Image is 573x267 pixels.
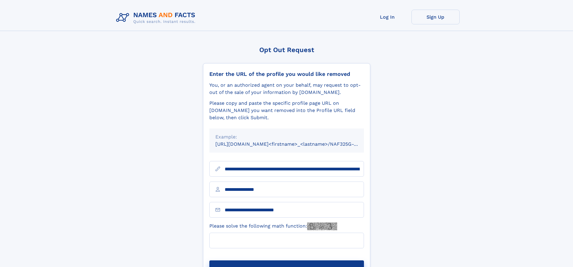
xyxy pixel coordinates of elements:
div: Enter the URL of the profile you would like removed [209,71,364,77]
div: Please copy and paste the specific profile page URL on [DOMAIN_NAME] you want removed into the Pr... [209,100,364,121]
div: Example: [215,133,358,141]
small: [URL][DOMAIN_NAME]<firstname>_<lastname>/NAF325G-xxxxxxxx [215,141,375,147]
label: Please solve the following math function: [209,222,337,230]
a: Log In [363,10,411,24]
img: Logo Names and Facts [114,10,200,26]
div: You, or an authorized agent on your behalf, may request to opt-out of the sale of your informatio... [209,82,364,96]
a: Sign Up [411,10,460,24]
div: Opt Out Request [203,46,370,54]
